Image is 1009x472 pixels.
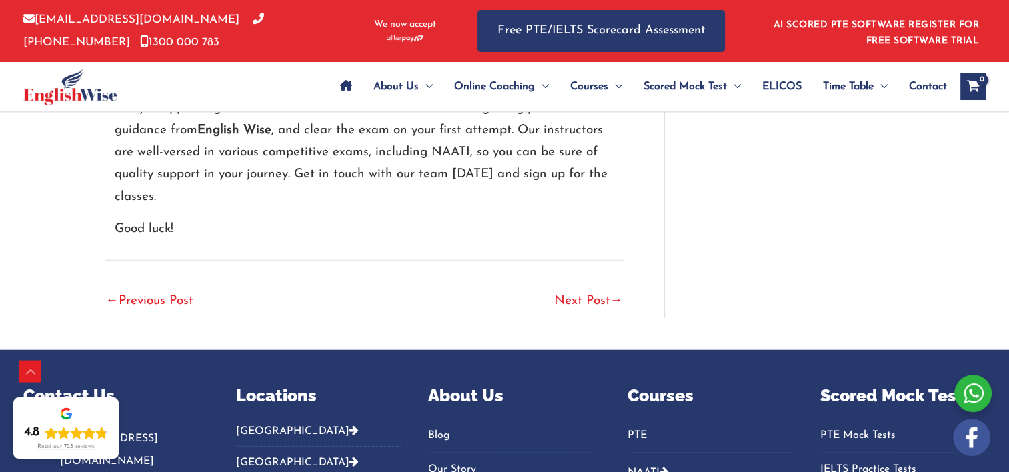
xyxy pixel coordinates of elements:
[812,63,898,110] a: Time TableMenu Toggle
[570,63,608,110] span: Courses
[443,63,560,110] a: Online CoachingMenu Toggle
[554,287,623,317] a: Next Post
[633,63,752,110] a: Scored Mock TestMenu Toggle
[106,287,193,317] a: Previous Post
[477,10,725,52] a: Free PTE/IELTS Scorecard Assessment
[560,63,633,110] a: CoursesMenu Toggle
[115,218,614,240] p: Good luck!
[236,425,402,447] button: [GEOGRAPHIC_DATA]
[374,18,436,31] span: We now accept
[454,63,535,110] span: Online Coaching
[23,14,264,47] a: [PHONE_NUMBER]
[363,63,443,110] a: About UsMenu Toggle
[535,63,549,110] span: Menu Toggle
[766,9,986,53] aside: Header Widget 1
[608,63,622,110] span: Menu Toggle
[373,63,419,110] span: About Us
[628,425,794,447] a: PTE
[419,63,433,110] span: Menu Toggle
[909,63,947,110] span: Contact
[628,425,794,453] nav: Menu
[105,260,624,318] nav: Post navigation
[428,383,594,409] p: About Us
[774,20,980,46] a: AI SCORED PTE SOFTWARE REGISTER FOR FREE SOFTWARE TRIAL
[960,73,986,100] a: View Shopping Cart, empty
[140,37,219,48] a: 1300 000 783
[762,63,802,110] span: ELICOS
[115,97,614,208] p: Are you appearing for a NAATI test for the first time? Consider getting professional guidance fro...
[24,425,39,441] div: 4.8
[24,425,108,441] div: Rating: 4.8 out of 5
[752,63,812,110] a: ELICOS
[23,69,117,105] img: cropped-ew-logo
[727,63,741,110] span: Menu Toggle
[898,63,947,110] a: Contact
[610,295,623,307] span: →
[23,383,203,409] p: Contact Us
[236,383,402,409] p: Locations
[628,383,794,409] p: Courses
[23,14,239,25] a: [EMAIL_ADDRESS][DOMAIN_NAME]
[428,425,594,447] a: Blog
[823,63,874,110] span: Time Table
[106,295,119,307] span: ←
[329,63,947,110] nav: Site Navigation: Main Menu
[644,63,727,110] span: Scored Mock Test
[820,383,986,409] p: Scored Mock Test
[820,425,986,447] a: PTE Mock Tests
[37,443,95,451] div: Read our 723 reviews
[387,35,423,42] img: Afterpay-Logo
[60,433,158,466] a: [EMAIL_ADDRESS][DOMAIN_NAME]
[874,63,888,110] span: Menu Toggle
[197,124,271,137] strong: English Wise
[953,419,990,456] img: white-facebook.png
